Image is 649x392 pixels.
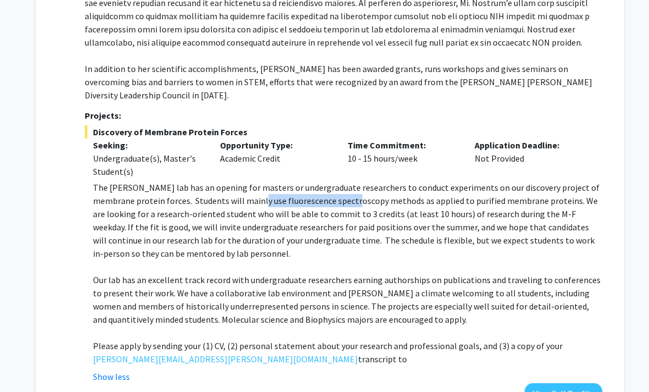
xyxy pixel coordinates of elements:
div: 10 - 15 hours/week [339,139,467,178]
div: Not Provided [466,139,594,178]
p: Opportunity Type: [220,139,331,152]
p: The [PERSON_NAME] lab has an opening for masters or undergraduate researchers to conduct experime... [93,181,602,260]
div: Academic Credit [212,139,339,178]
p: Time Commitment: [348,139,459,152]
div: Undergraduate(s), Master's Student(s) [93,152,204,178]
p: Our lab has an excellent track record with undergraduate researchers earning authorships on publi... [93,273,602,326]
p: Seeking: [93,139,204,152]
iframe: Chat [8,343,47,384]
p: Please apply by sending your (1) CV, (2) personal statement about your research and professional ... [93,339,602,366]
span: Discovery of Membrane Protein Forces [85,125,602,139]
a: [PERSON_NAME][EMAIL_ADDRESS][PERSON_NAME][DOMAIN_NAME] [93,352,358,366]
p: Application Deadline: [475,139,586,152]
button: Show less [93,370,130,383]
strong: Projects: [85,110,121,121]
